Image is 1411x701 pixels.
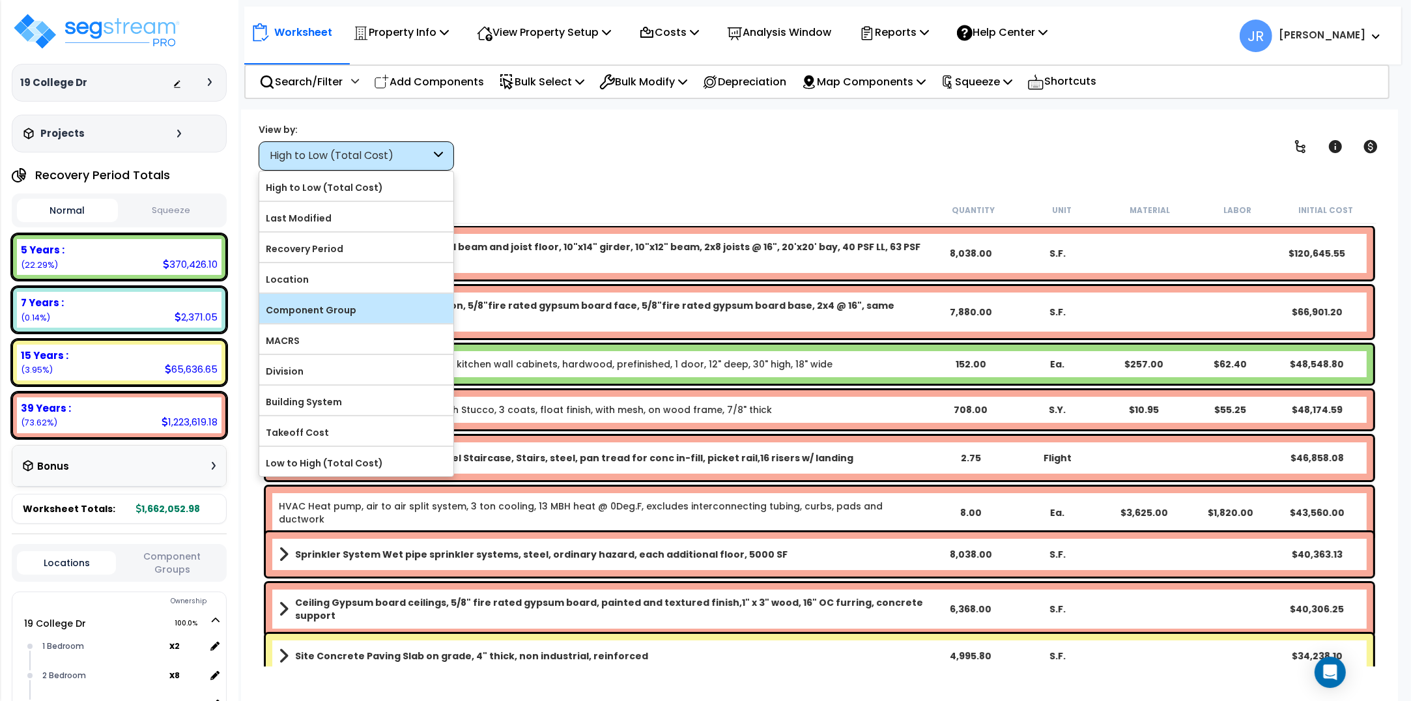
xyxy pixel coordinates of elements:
small: Quantity [952,205,995,216]
div: 708.00 [928,403,1014,416]
div: Open Intercom Messenger [1315,657,1346,688]
a: Individual Item [279,500,928,526]
button: Locations [17,551,116,575]
b: Outdoor Building-attached Steel Staircase, Stairs, steel, pan tread for conc in-fill, picket rail... [295,451,853,465]
label: Takeoff Cost [259,423,453,442]
a: Assembly Title [279,240,928,266]
span: location multiplier [169,667,206,683]
h4: Recovery Period Totals [35,169,170,182]
small: 8 [175,670,180,681]
div: 152.00 [928,358,1014,371]
p: Squeeze [941,73,1012,91]
div: Ea. [1014,506,1101,519]
small: (73.62%) [21,417,57,428]
p: Costs [639,23,699,41]
div: Ownership [38,594,226,609]
div: Ea. [1014,358,1101,371]
label: Component Group [259,300,453,320]
p: Add Components [374,73,484,91]
a: Assembly Title [279,545,928,564]
p: Help Center [957,23,1048,41]
div: S.F. [1014,603,1101,616]
small: Initial Cost [1298,205,1353,216]
p: Shortcuts [1027,72,1096,91]
a: Assembly Title [279,596,928,622]
a: 19 College Dr 100.0% [24,617,86,630]
div: 2.75 [928,451,1014,465]
div: $55.25 [1187,403,1274,416]
p: Map Components [801,73,926,91]
small: Material [1130,205,1170,216]
h3: Projects [40,127,85,140]
div: 65,636.65 [165,362,218,376]
label: Low to High (Total Cost) [259,453,453,473]
button: Normal [17,199,118,222]
b: Site Concrete Paving Slab on grade, 4" thick, non industrial, reinforced [295,650,648,663]
p: Reports [859,23,929,41]
p: Bulk Select [499,73,584,91]
label: High to Low (Total Cost) [259,178,453,197]
div: Depreciation [695,66,793,97]
div: S.F. [1014,548,1101,561]
label: Location [259,270,453,289]
h3: Bonus [37,461,69,472]
div: 2 Bedroom [39,668,169,683]
button: Component Groups [122,549,221,577]
p: Search/Filter [259,73,343,91]
div: 7,880.00 [928,306,1014,319]
label: Last Modified [259,208,453,228]
div: 1 Bedroom [39,638,169,654]
div: S.F. [1014,650,1101,663]
small: 2 [175,641,180,651]
div: 8.00 [928,506,1014,519]
p: Bulk Modify [599,73,687,91]
img: logo_pro_r.png [12,12,181,51]
label: MACRS [259,331,453,350]
div: S.F. [1014,247,1101,260]
div: Shortcuts [1020,66,1104,98]
b: x [169,668,180,681]
div: S.F. [1014,306,1101,319]
div: View by: [259,123,454,136]
small: (22.29%) [21,259,58,270]
b: x [169,639,180,652]
span: 100.0% [175,616,209,631]
b: [PERSON_NAME] [1279,28,1365,42]
p: Depreciation [702,73,786,91]
b: Bldg Elev Wood Joist Floor Wood beam and joist floor, 10"x14" girder, 10"x12" beam, 2x8 joists @ ... [295,240,928,266]
small: (3.95%) [21,364,53,375]
div: 6,368.00 [928,603,1014,616]
span: JR [1240,20,1272,52]
p: Analysis Window [727,23,831,41]
div: 2,371.05 [175,310,218,324]
div: $40,306.25 [1274,603,1360,616]
a: Assembly Title [279,299,928,325]
div: 1,223,619.18 [162,415,218,429]
label: Recovery Period [259,239,453,259]
small: Labor [1224,205,1252,216]
b: 1,662,052.98 [136,502,200,515]
h3: 19 College Dr [20,76,87,89]
span: location multiplier [169,638,206,654]
div: $66,901.20 [1274,306,1360,319]
b: 7 Years : [21,296,64,309]
div: $43,560.00 [1274,506,1360,519]
a: Individual Item [279,358,833,371]
div: $62.40 [1187,358,1274,371]
a: Assembly Title [279,647,928,665]
div: 8,038.00 [928,548,1014,561]
p: Worksheet [274,23,332,41]
b: 39 Years : [21,401,71,415]
a: Individual Item [279,403,772,416]
div: $257.00 [1101,358,1188,371]
div: $10.95 [1101,403,1188,416]
div: S.Y. [1014,403,1101,416]
div: $120,645.55 [1274,247,1360,260]
div: Add Components [367,66,491,97]
small: Unit [1052,205,1072,216]
b: 15 Years : [21,349,68,362]
span: Worksheet Totals: [23,502,115,515]
div: $1,820.00 [1187,506,1274,519]
a: Assembly Title [279,449,928,467]
b: Interior Partitions Wood partition, 5/8"fire rated gypsum board face, 5/8"fire rated gypsum board... [295,299,928,325]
